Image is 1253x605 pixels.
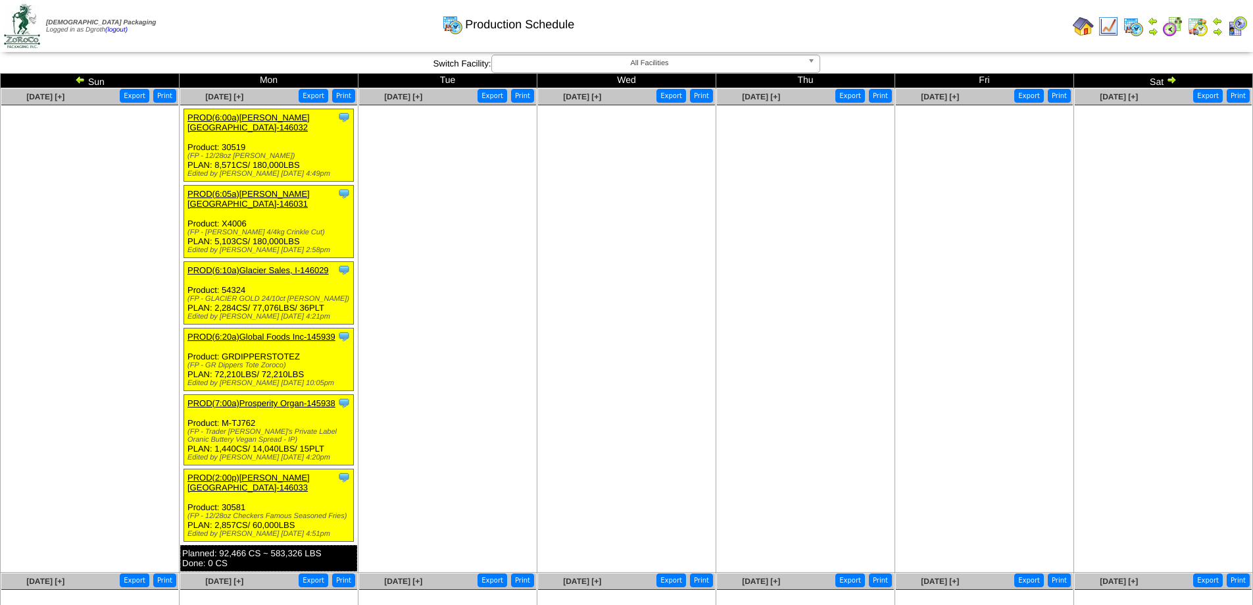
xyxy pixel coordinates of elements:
[187,189,310,209] a: PROD(6:05a)[PERSON_NAME][GEOGRAPHIC_DATA]-146031
[563,577,601,586] a: [DATE] [+]
[337,396,351,409] img: Tooltip
[656,89,686,103] button: Export
[835,89,865,103] button: Export
[205,577,243,586] a: [DATE] [+]
[187,361,353,369] div: (FP - GR Dippers Tote Zoroco)
[869,573,892,587] button: Print
[716,74,895,88] td: Thu
[1162,16,1183,37] img: calendarblend.gif
[120,573,149,587] button: Export
[1148,26,1158,37] img: arrowright.gif
[656,573,686,587] button: Export
[187,332,335,342] a: PROD(6:20a)Global Foods Inc-145939
[1,74,180,88] td: Sun
[299,573,328,587] button: Export
[205,92,243,101] a: [DATE] [+]
[465,18,574,32] span: Production Schedule
[4,4,40,48] img: zoroco-logo-small.webp
[835,573,865,587] button: Export
[1148,16,1158,26] img: arrowleft.gif
[1074,74,1253,88] td: Sat
[187,265,329,275] a: PROD(6:10a)Glacier Sales, I-146029
[1100,92,1138,101] a: [DATE] [+]
[187,428,353,444] div: (FP - Trader [PERSON_NAME]'s Private Label Oranic Buttery Vegan Spread - IP)
[180,74,358,88] td: Mon
[690,573,713,587] button: Print
[742,577,780,586] a: [DATE] [+]
[442,14,463,35] img: calendarprod.gif
[384,92,422,101] a: [DATE] [+]
[337,263,351,276] img: Tooltip
[26,577,64,586] a: [DATE] [+]
[46,19,156,26] span: [DEMOGRAPHIC_DATA] Packaging
[497,55,802,71] span: All Facilities
[1014,573,1044,587] button: Export
[1048,89,1071,103] button: Print
[384,577,422,586] a: [DATE] [+]
[187,170,353,178] div: Edited by [PERSON_NAME] [DATE] 4:49pm
[1193,89,1223,103] button: Export
[478,573,507,587] button: Export
[1100,577,1138,586] a: [DATE] [+]
[187,454,353,461] div: Edited by [PERSON_NAME] [DATE] 4:20pm
[921,92,959,101] a: [DATE] [+]
[511,573,534,587] button: Print
[869,89,892,103] button: Print
[690,89,713,103] button: Print
[563,92,601,101] a: [DATE] [+]
[187,228,353,236] div: (FP - [PERSON_NAME] 4/4kg Crinkle Cut)
[1227,89,1250,103] button: Print
[537,74,716,88] td: Wed
[46,19,156,34] span: Logged in as Dgroth
[153,89,176,103] button: Print
[1048,573,1071,587] button: Print
[184,395,354,465] div: Product: M-TJ762 PLAN: 1,440CS / 14,040LBS / 15PLT
[921,577,959,586] a: [DATE] [+]
[187,512,353,520] div: (FP - 12/28oz Checkers Famous Seasoned Fries)
[75,74,86,85] img: arrowleft.gif
[184,329,354,391] div: Product: GRDIPPERSTOTEZ PLAN: 72,210LBS / 72,210LBS
[1227,16,1248,37] img: calendarcustomer.gif
[187,152,353,160] div: (FP - 12/28oz [PERSON_NAME])
[187,295,353,303] div: (FP - GLACIER GOLD 24/10ct [PERSON_NAME])
[187,246,353,254] div: Edited by [PERSON_NAME] [DATE] 2:58pm
[332,89,355,103] button: Print
[1166,74,1177,85] img: arrowright.gif
[180,545,357,571] div: Planned: 92,466 CS ~ 583,326 LBS Done: 0 CS
[1187,16,1208,37] img: calendarinout.gif
[1073,16,1094,37] img: home.gif
[337,330,351,343] img: Tooltip
[1212,16,1223,26] img: arrowleft.gif
[1227,573,1250,587] button: Print
[120,89,149,103] button: Export
[1098,16,1119,37] img: line_graph.gif
[337,187,351,200] img: Tooltip
[184,262,354,325] div: Product: 54324 PLAN: 2,284CS / 77,076LBS / 36PLT
[187,313,353,321] div: Edited by [PERSON_NAME] [DATE] 4:21pm
[337,471,351,484] img: Tooltip
[184,469,354,542] div: Product: 30581 PLAN: 2,857CS / 60,000LBS
[187,379,353,387] div: Edited by [PERSON_NAME] [DATE] 10:05pm
[1212,26,1223,37] img: arrowright.gif
[184,109,354,182] div: Product: 30519 PLAN: 8,571CS / 180,000LBS
[187,473,310,492] a: PROD(2:00p)[PERSON_NAME][GEOGRAPHIC_DATA]-146033
[478,89,507,103] button: Export
[1193,573,1223,587] button: Export
[742,92,780,101] a: [DATE] [+]
[26,92,64,101] a: [DATE] [+]
[511,89,534,103] button: Print
[895,74,1074,88] td: Fri
[1123,16,1144,37] img: calendarprod.gif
